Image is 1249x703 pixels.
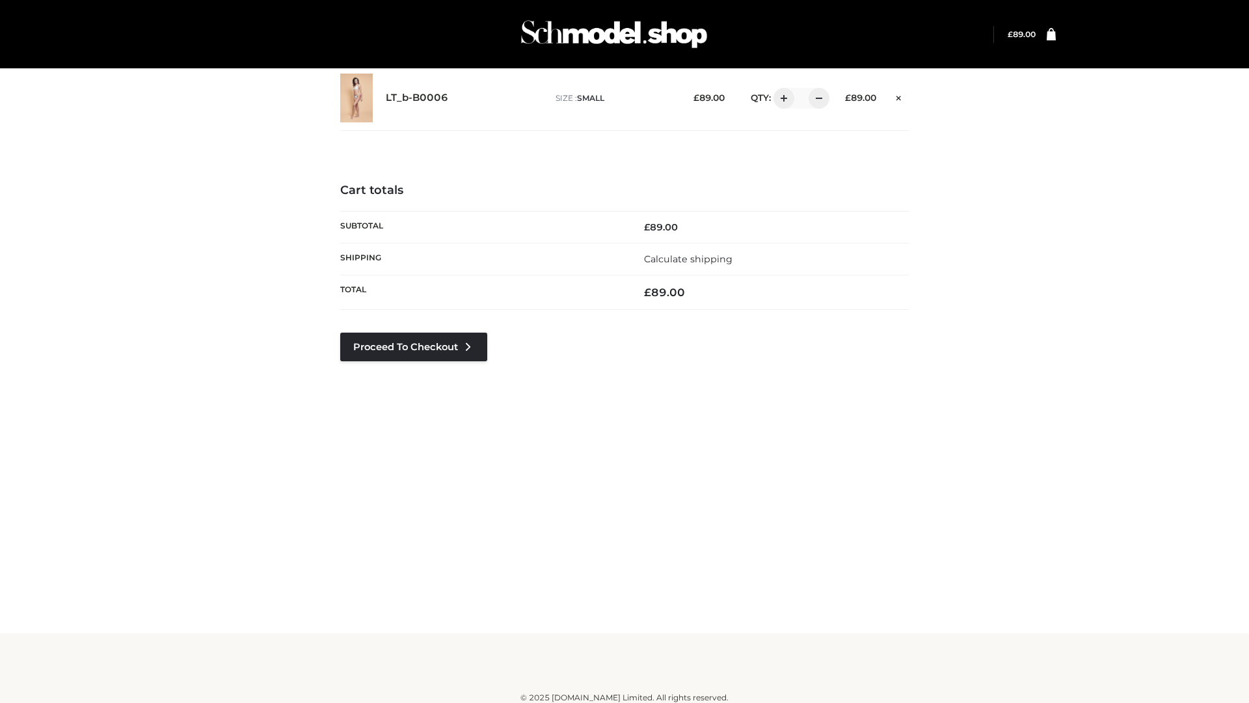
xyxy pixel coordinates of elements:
h4: Cart totals [340,184,909,198]
bdi: 89.00 [644,286,685,299]
img: Schmodel Admin 964 [517,8,712,60]
th: Shipping [340,243,624,275]
div: QTY: [738,88,825,109]
a: Remove this item [889,88,909,105]
span: £ [644,286,651,299]
span: £ [644,221,650,233]
img: LT_b-B0006 - SMALL [340,74,373,122]
a: Proceed to Checkout [340,333,487,361]
th: Total [340,275,624,310]
span: £ [693,92,699,103]
p: size : [556,92,673,104]
bdi: 89.00 [845,92,876,103]
span: £ [1008,29,1013,39]
bdi: 89.00 [693,92,725,103]
bdi: 89.00 [1008,29,1036,39]
bdi: 89.00 [644,221,678,233]
span: SMALL [577,93,604,103]
a: Calculate shipping [644,253,732,265]
a: £89.00 [1008,29,1036,39]
th: Subtotal [340,211,624,243]
a: LT_b-B0006 [386,92,448,104]
span: £ [845,92,851,103]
